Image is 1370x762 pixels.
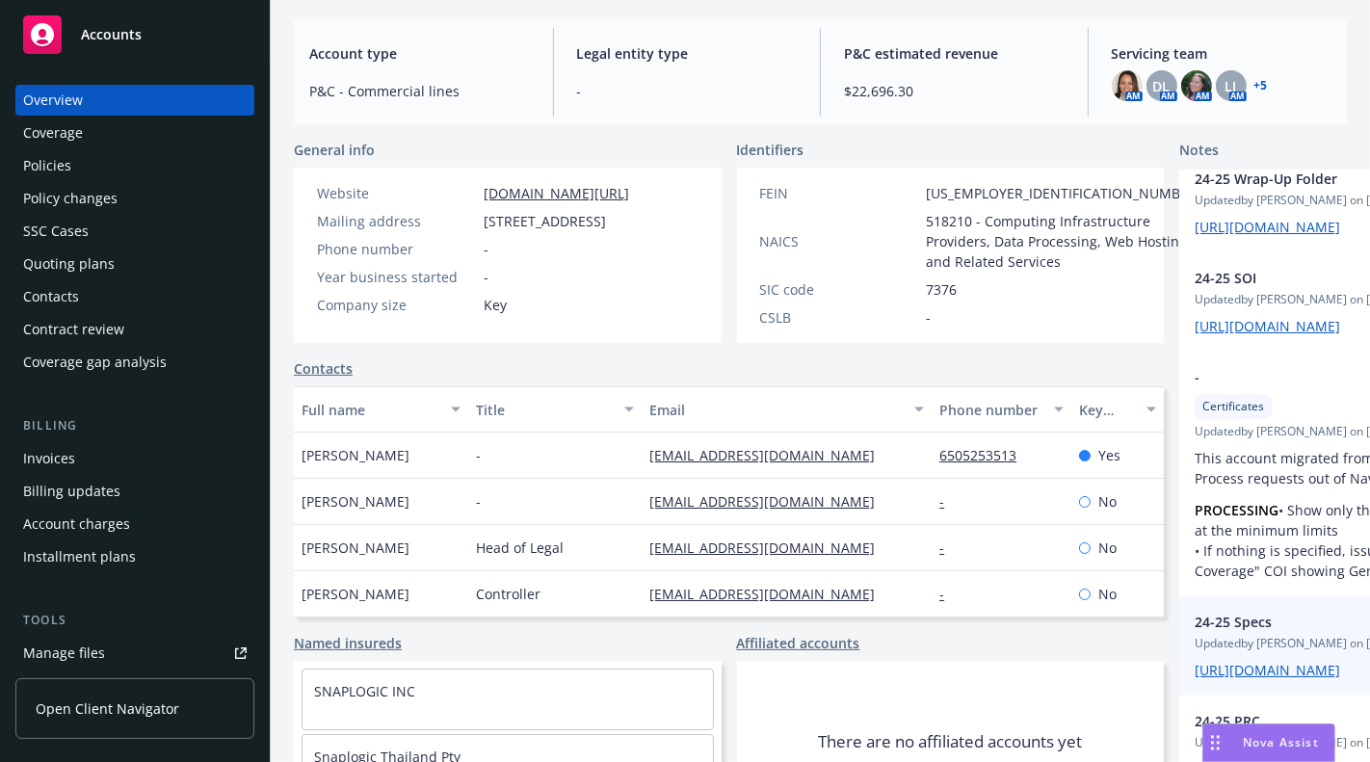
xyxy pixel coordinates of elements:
[484,211,606,231] span: [STREET_ADDRESS]
[476,538,564,558] span: Head of Legal
[1202,398,1264,415] span: Certificates
[844,43,1065,64] span: P&C estimated revenue
[15,416,254,435] div: Billing
[15,8,254,62] a: Accounts
[302,538,409,558] span: [PERSON_NAME]
[302,400,439,420] div: Full name
[1112,43,1332,64] span: Servicing team
[317,211,476,231] div: Mailing address
[1195,218,1340,236] a: [URL][DOMAIN_NAME]
[317,183,476,203] div: Website
[317,267,476,287] div: Year business started
[1195,317,1340,335] a: [URL][DOMAIN_NAME]
[317,239,476,259] div: Phone number
[314,682,415,700] a: SNAPLOGIC INC
[23,118,83,148] div: Coverage
[476,491,481,512] span: -
[818,730,1082,753] span: There are no affiliated accounts yet
[302,584,409,604] span: [PERSON_NAME]
[15,150,254,181] a: Policies
[1195,661,1340,679] a: [URL][DOMAIN_NAME]
[294,633,402,653] a: Named insureds
[927,183,1202,203] span: [US_EMPLOYER_IDENTIFICATION_NUMBER]
[15,314,254,345] a: Contract review
[1098,445,1120,465] span: Yes
[476,400,614,420] div: Title
[1071,386,1164,433] button: Key contact
[760,231,919,251] div: NAICS
[1079,400,1135,420] div: Key contact
[294,358,353,379] a: Contacts
[484,184,629,202] a: [DOMAIN_NAME][URL]
[15,541,254,572] a: Installment plans
[649,585,890,603] a: [EMAIL_ADDRESS][DOMAIN_NAME]
[844,81,1065,101] span: $22,696.30
[294,386,468,433] button: Full name
[317,295,476,315] div: Company size
[468,386,643,433] button: Title
[309,43,530,64] span: Account type
[23,281,79,312] div: Contacts
[81,27,142,42] span: Accounts
[23,314,124,345] div: Contract review
[1203,724,1227,761] div: Drag to move
[1179,140,1219,163] span: Notes
[294,140,375,160] span: General info
[760,307,919,328] div: CSLB
[932,386,1070,433] button: Phone number
[23,509,130,539] div: Account charges
[23,150,71,181] div: Policies
[1195,501,1278,519] strong: PROCESSING
[927,307,932,328] span: -
[15,611,254,630] div: Tools
[1112,70,1143,101] img: photo
[15,249,254,279] a: Quoting plans
[15,281,254,312] a: Contacts
[1153,76,1171,96] span: DL
[15,509,254,539] a: Account charges
[927,279,958,300] span: 7376
[1202,723,1335,762] button: Nova Assist
[737,140,804,160] span: Identifiers
[15,476,254,507] a: Billing updates
[302,491,409,512] span: [PERSON_NAME]
[649,400,903,420] div: Email
[15,347,254,378] a: Coverage gap analysis
[939,585,960,603] a: -
[23,541,136,572] div: Installment plans
[476,584,540,604] span: Controller
[1181,70,1212,101] img: photo
[23,347,167,378] div: Coverage gap analysis
[939,400,1041,420] div: Phone number
[15,85,254,116] a: Overview
[577,81,798,101] span: -
[23,476,120,507] div: Billing updates
[302,445,409,465] span: [PERSON_NAME]
[484,295,507,315] span: Key
[642,386,932,433] button: Email
[760,183,919,203] div: FEIN
[15,118,254,148] a: Coverage
[1098,538,1117,558] span: No
[649,539,890,557] a: [EMAIL_ADDRESS][DOMAIN_NAME]
[36,698,179,719] span: Open Client Navigator
[577,43,798,64] span: Legal entity type
[927,211,1202,272] span: 518210 - Computing Infrastructure Providers, Data Processing, Web Hosting, and Related Services
[23,85,83,116] div: Overview
[1254,80,1268,92] a: +5
[23,183,118,214] div: Policy changes
[737,633,860,653] a: Affiliated accounts
[649,492,890,511] a: [EMAIL_ADDRESS][DOMAIN_NAME]
[309,81,530,101] span: P&C - Commercial lines
[939,446,1032,464] a: 6505253513
[939,492,960,511] a: -
[760,279,919,300] div: SIC code
[15,183,254,214] a: Policy changes
[1098,584,1117,604] span: No
[484,239,488,259] span: -
[23,249,115,279] div: Quoting plans
[649,446,890,464] a: [EMAIL_ADDRESS][DOMAIN_NAME]
[15,216,254,247] a: SSC Cases
[15,443,254,474] a: Invoices
[15,638,254,669] a: Manage files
